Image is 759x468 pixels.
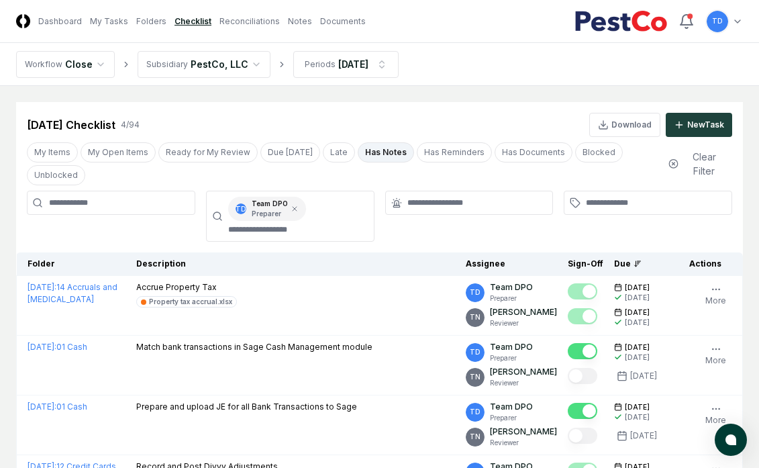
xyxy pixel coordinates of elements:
[27,165,85,185] button: Unblocked
[146,58,188,71] div: Subsidiary
[16,14,30,28] img: Logo
[28,402,87,412] a: [DATE]:01 Cash
[28,342,56,352] span: [DATE] :
[562,252,609,276] th: Sign-Off
[293,51,399,78] button: Periods[DATE]
[715,424,747,456] button: atlas-launcher
[568,428,597,444] button: Mark complete
[470,312,480,322] span: TN
[678,258,732,270] div: Actions
[625,353,650,363] div: [DATE]
[614,258,668,270] div: Due
[490,306,557,318] p: [PERSON_NAME]
[288,15,312,28] a: Notes
[252,209,288,219] p: Preparer
[219,15,280,28] a: Reconciliations
[25,58,62,71] div: Workflow
[260,142,320,162] button: Due Today
[568,403,597,419] button: Mark complete
[490,281,533,293] p: Team DPO
[625,293,650,303] div: [DATE]
[470,287,480,297] span: TD
[568,308,597,324] button: Mark complete
[703,401,729,429] button: More
[38,15,82,28] a: Dashboard
[28,402,56,412] span: [DATE] :
[575,142,623,162] button: Blocked
[490,413,533,423] p: Preparer
[417,142,492,162] button: Has Reminders
[568,368,597,384] button: Mark complete
[666,113,732,137] button: NewTask
[470,347,480,357] span: TD
[136,401,357,413] p: Prepare and upload JE for all Bank Transactions to Sage
[136,281,237,293] p: Accrue Property Tax
[236,204,246,214] span: TD
[490,426,557,438] p: [PERSON_NAME]
[470,372,480,382] span: TN
[158,142,258,162] button: Ready for My Review
[28,342,87,352] a: [DATE]:01 Cash
[131,252,460,276] th: Description
[358,142,414,162] button: Has Notes
[121,119,140,131] div: 4 / 94
[625,283,650,293] span: [DATE]
[490,341,533,353] p: Team DPO
[470,432,480,442] span: TN
[136,341,372,353] p: Match bank transactions in Sage Cash Management module
[625,342,650,353] span: [DATE]
[149,297,232,307] div: Property tax accrual.xlsx
[663,144,732,183] button: Clear Filter
[703,341,729,369] button: More
[323,142,355,162] button: Late
[703,281,729,310] button: More
[28,282,56,292] span: [DATE] :
[490,318,557,328] p: Reviewer
[16,51,399,78] nav: breadcrumb
[470,407,480,417] span: TD
[589,113,660,137] button: Download
[574,11,668,32] img: PestCo logo
[174,15,211,28] a: Checklist
[712,16,723,26] span: TD
[81,142,156,162] button: My Open Items
[27,142,78,162] button: My Items
[460,252,562,276] th: Assignee
[630,370,657,382] div: [DATE]
[252,199,288,219] div: Team DPO
[27,117,115,133] div: [DATE] Checklist
[495,142,572,162] button: Has Documents
[338,57,368,71] div: [DATE]
[490,438,557,448] p: Reviewer
[90,15,128,28] a: My Tasks
[136,15,166,28] a: Folders
[625,402,650,412] span: [DATE]
[490,293,533,303] p: Preparer
[687,119,724,131] div: New Task
[490,353,533,363] p: Preparer
[490,378,557,388] p: Reviewer
[625,308,650,318] span: [DATE]
[630,430,657,442] div: [DATE]
[490,366,557,378] p: [PERSON_NAME]
[705,9,729,34] button: TD
[568,283,597,299] button: Mark complete
[17,252,131,276] th: Folder
[320,15,366,28] a: Documents
[305,58,336,71] div: Periods
[625,412,650,422] div: [DATE]
[28,282,117,304] a: [DATE]:14 Accruals and [MEDICAL_DATA]
[136,296,237,308] a: Property tax accrual.xlsx
[568,343,597,359] button: Mark complete
[490,401,533,413] p: Team DPO
[625,318,650,328] div: [DATE]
